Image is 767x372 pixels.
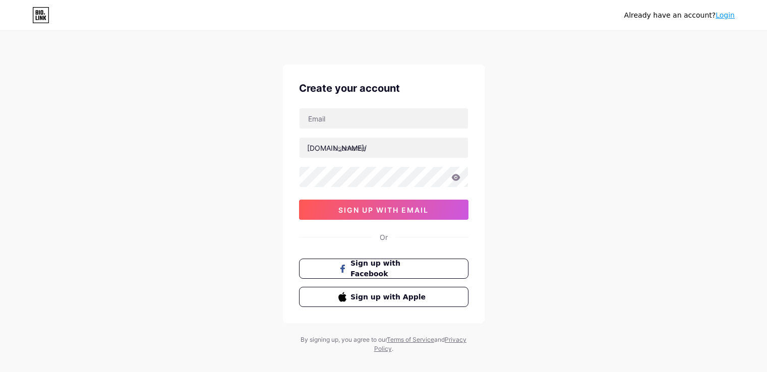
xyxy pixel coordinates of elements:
a: Login [716,11,735,19]
div: [DOMAIN_NAME]/ [307,143,367,153]
input: username [300,138,468,158]
span: Sign up with Apple [350,292,429,302]
span: sign up with email [338,206,429,214]
div: By signing up, you agree to our and . [298,335,469,353]
div: Create your account [299,81,468,96]
button: sign up with email [299,200,468,220]
div: Already have an account? [624,10,735,21]
a: Terms of Service [387,336,434,343]
span: Sign up with Facebook [350,258,429,279]
button: Sign up with Apple [299,287,468,307]
input: Email [300,108,468,129]
div: Or [380,232,388,242]
button: Sign up with Facebook [299,259,468,279]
